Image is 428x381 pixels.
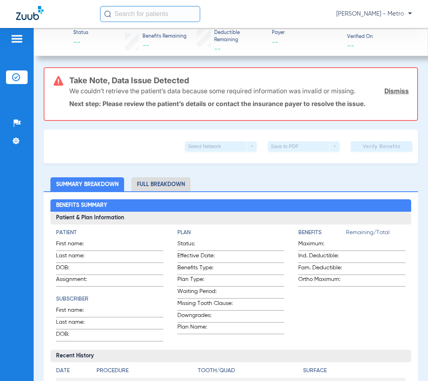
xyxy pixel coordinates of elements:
span: Downgrades: [177,311,236,322]
p: We couldn’t retrieve the patient’s data because some required information was invalid or missing. [69,87,356,95]
h4: Plan [177,229,285,237]
span: Status: [177,240,236,251]
span: Plan Type: [177,275,236,286]
span: Missing Tooth Clause: [177,299,236,310]
span: Effective Date: [177,252,236,263]
app-breakdown-title: Tooth/Quad [198,367,300,378]
span: Maximum: [298,240,346,251]
span: -- [347,41,354,50]
img: error-icon [54,76,63,86]
a: Dismiss [384,87,409,95]
h3: Take Note, Data Issue Detected [69,76,409,84]
h4: Benefits [298,229,346,237]
li: Full Breakdown [131,177,191,191]
img: Search Icon [104,10,111,18]
app-breakdown-title: Surface [303,367,406,378]
span: Waiting Period: [177,287,236,298]
span: -- [214,46,221,52]
span: Last name: [56,318,95,329]
span: First name: [56,306,95,317]
span: Plan Name: [177,323,236,334]
span: -- [272,38,340,48]
span: Ind. Deductible: [298,252,346,263]
app-breakdown-title: Date [56,367,90,378]
app-breakdown-title: Benefits [298,229,346,240]
span: Assignment: [56,275,95,286]
span: Benefits Type: [177,264,236,275]
span: Deductible Remaining [214,30,265,44]
span: Ortho Maximum: [298,275,346,286]
input: Search for patients [100,6,200,22]
h4: Tooth/Quad [198,367,300,375]
span: DOB: [56,330,95,341]
span: -- [143,42,149,49]
h3: Patient & Plan Information [50,212,411,225]
span: Payer [272,30,340,37]
li: Summary Breakdown [50,177,124,191]
span: Benefits Remaining [143,33,187,40]
h2: Benefits Summary [50,199,411,212]
span: -- [73,38,88,48]
span: Remaining/Total [346,229,406,240]
span: Verified On [347,34,415,41]
h4: Surface [303,367,406,375]
h4: Patient [56,229,163,237]
span: Fam. Deductible: [298,264,346,275]
img: Zuub Logo [16,6,44,20]
p: Next step: Please review the patient’s details or contact the insurance payer to resolve the issue. [69,100,409,108]
app-breakdown-title: Procedure [96,367,195,378]
span: [PERSON_NAME] - Metro [336,10,412,18]
h3: Recent History [50,350,411,363]
img: hamburger-icon [10,34,23,44]
span: First name: [56,240,95,251]
h4: Date [56,367,90,375]
h4: Procedure [96,367,195,375]
span: DOB: [56,264,95,275]
h4: Subscriber [56,295,163,303]
span: Last name: [56,252,95,263]
span: Status [73,30,88,37]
